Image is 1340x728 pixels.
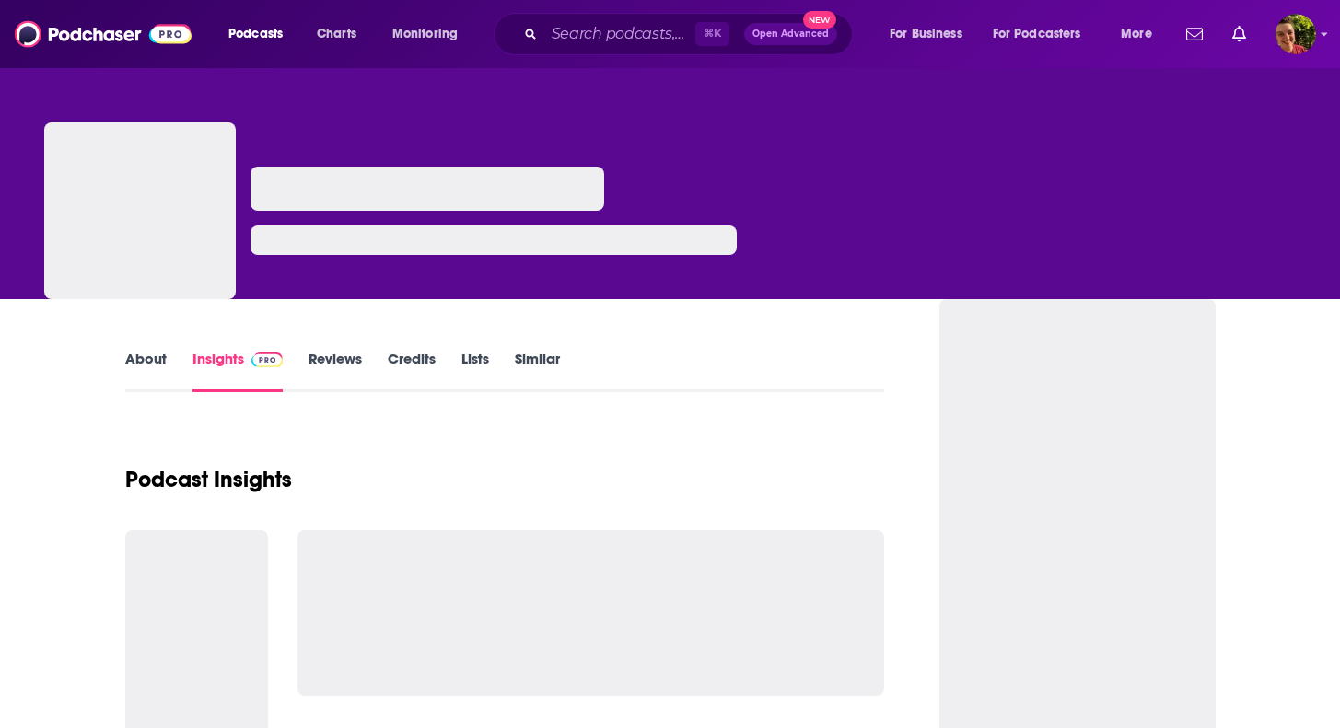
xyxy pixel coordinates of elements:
a: About [125,350,167,392]
button: open menu [877,19,985,49]
button: open menu [216,19,307,49]
span: Monitoring [392,21,458,47]
button: open menu [1108,19,1175,49]
div: Search podcasts, credits, & more... [511,13,870,55]
span: New [803,11,836,29]
a: Show notifications dropdown [1179,18,1210,50]
span: More [1121,21,1152,47]
input: Search podcasts, credits, & more... [544,19,695,49]
h1: Podcast Insights [125,466,292,493]
button: open menu [379,19,482,49]
span: ⌘ K [695,22,729,46]
a: InsightsPodchaser Pro [192,350,284,392]
span: Charts [317,21,356,47]
a: Show notifications dropdown [1225,18,1253,50]
span: For Business [890,21,962,47]
span: Open Advanced [752,29,829,39]
button: Show profile menu [1276,14,1316,54]
img: User Profile [1276,14,1316,54]
a: Similar [515,350,560,392]
button: Open AdvancedNew [744,23,837,45]
span: For Podcasters [993,21,1081,47]
a: Lists [461,350,489,392]
button: open menu [981,19,1108,49]
a: Reviews [309,350,362,392]
img: Podchaser Pro [251,352,284,367]
span: Logged in as Marz [1276,14,1316,54]
img: Podchaser - Follow, Share and Rate Podcasts [15,17,192,52]
a: Charts [305,19,367,49]
a: Credits [388,350,436,392]
span: Podcasts [228,21,283,47]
